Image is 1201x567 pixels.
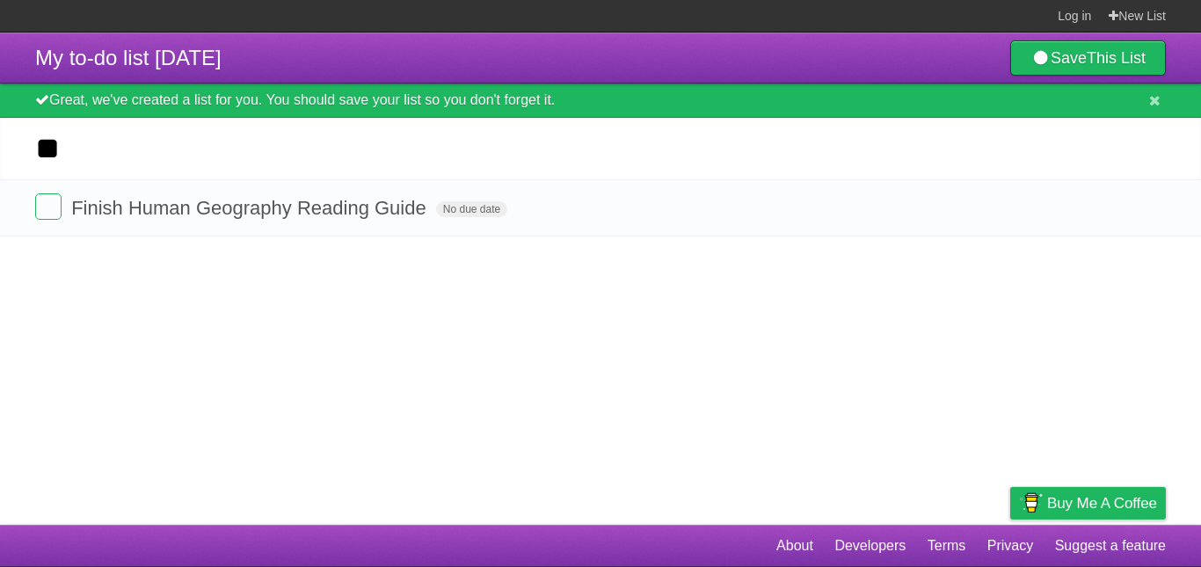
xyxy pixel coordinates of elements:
[1010,487,1166,520] a: Buy me a coffee
[436,201,507,217] span: No due date
[35,46,222,69] span: My to-do list [DATE]
[1010,40,1166,76] a: SaveThis List
[776,529,813,563] a: About
[987,529,1033,563] a: Privacy
[71,197,431,219] span: Finish Human Geography Reading Guide
[1047,488,1157,519] span: Buy me a coffee
[1055,529,1166,563] a: Suggest a feature
[35,193,62,220] label: Done
[928,529,966,563] a: Terms
[1019,488,1043,518] img: Buy me a coffee
[834,529,906,563] a: Developers
[1087,49,1146,67] b: This List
